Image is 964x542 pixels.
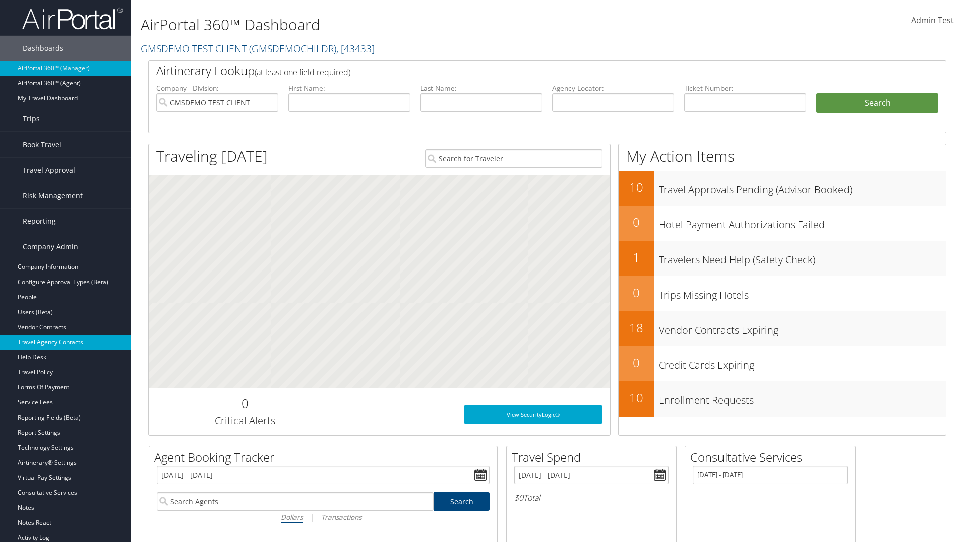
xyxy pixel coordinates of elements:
[157,511,490,523] div: |
[816,93,938,113] button: Search
[249,42,336,55] span: ( GMSDEMOCHILDR )
[514,492,523,503] span: $0
[434,492,490,511] a: Search
[23,209,56,234] span: Reporting
[552,83,674,93] label: Agency Locator:
[23,158,75,183] span: Travel Approval
[619,381,946,417] a: 10Enrollment Requests
[684,83,806,93] label: Ticket Number:
[156,395,333,412] h2: 0
[619,249,654,266] h2: 1
[619,346,946,381] a: 0Credit Cards Expiring
[619,276,946,311] a: 0Trips Missing Hotels
[157,492,434,511] input: Search Agents
[911,15,954,26] span: Admin Test
[464,405,602,424] a: View SecurityLogic®
[659,178,946,197] h3: Travel Approvals Pending (Advisor Booked)
[23,132,61,157] span: Book Travel
[156,62,872,79] h2: Airtinerary Lookup
[22,7,123,30] img: airportal-logo.png
[619,284,654,301] h2: 0
[23,234,78,259] span: Company Admin
[23,183,83,208] span: Risk Management
[619,171,946,206] a: 10Travel Approvals Pending (Advisor Booked)
[141,14,683,35] h1: AirPortal 360™ Dashboard
[156,83,278,93] label: Company - Division:
[619,311,946,346] a: 18Vendor Contracts Expiring
[619,389,654,406] h2: 10
[514,492,669,503] h6: Total
[321,512,361,522] i: Transactions
[336,42,375,55] span: , [ 43433 ]
[255,67,350,78] span: (at least one field required)
[659,248,946,267] h3: Travelers Need Help (Safety Check)
[619,179,654,196] h2: 10
[619,214,654,231] h2: 0
[141,42,375,55] a: GMSDEMO TEST CLIENT
[659,318,946,337] h3: Vendor Contracts Expiring
[619,354,654,371] h2: 0
[659,353,946,372] h3: Credit Cards Expiring
[659,213,946,232] h3: Hotel Payment Authorizations Failed
[23,106,40,131] span: Trips
[288,83,410,93] label: First Name:
[425,149,602,168] input: Search for Traveler
[23,36,63,61] span: Dashboards
[619,319,654,336] h2: 18
[420,83,542,93] label: Last Name:
[659,388,946,408] h3: Enrollment Requests
[619,241,946,276] a: 1Travelers Need Help (Safety Check)
[911,5,954,36] a: Admin Test
[154,449,497,466] h2: Agent Booking Tracker
[619,206,946,241] a: 0Hotel Payment Authorizations Failed
[156,414,333,428] h3: Critical Alerts
[659,283,946,302] h3: Trips Missing Hotels
[619,146,946,167] h1: My Action Items
[156,146,268,167] h1: Traveling [DATE]
[512,449,676,466] h2: Travel Spend
[690,449,855,466] h2: Consultative Services
[281,512,303,522] i: Dollars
